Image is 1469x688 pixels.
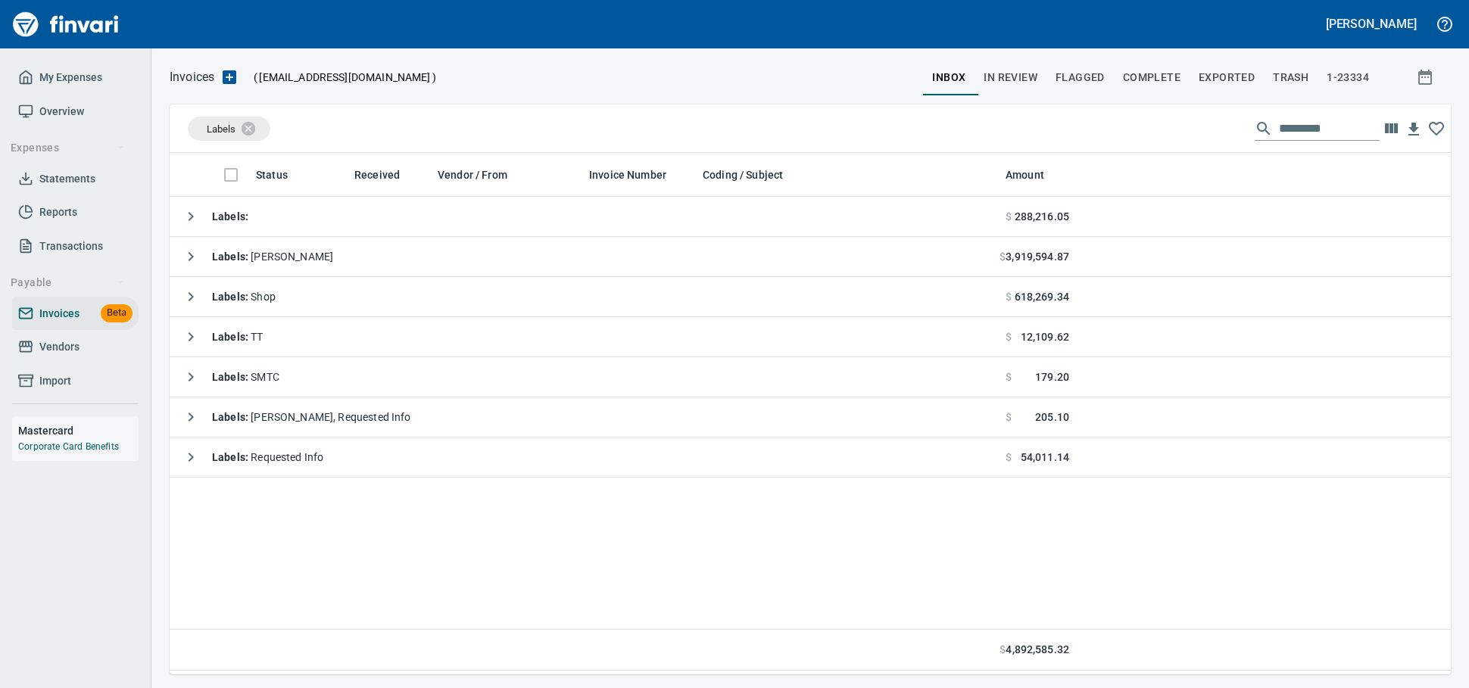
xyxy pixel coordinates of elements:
[39,203,77,222] span: Reports
[170,68,214,86] p: Invoices
[12,364,139,398] a: Import
[1000,249,1006,264] span: $
[589,166,666,184] span: Invoice Number
[212,251,251,263] strong: Labels :
[1006,289,1012,304] span: $
[39,372,71,391] span: Import
[1021,450,1069,465] span: 54,011.14
[354,166,400,184] span: Received
[9,6,123,42] img: Finvari
[1326,16,1417,32] h5: [PERSON_NAME]
[12,330,139,364] a: Vendors
[212,210,248,223] strong: Labels :
[12,162,139,196] a: Statements
[1006,369,1012,384] span: $
[5,269,131,297] button: Payable
[39,170,95,188] span: Statements
[1006,249,1069,264] span: 3,919,594.87
[170,68,214,86] nav: breadcrumb
[207,123,235,135] span: Labels
[354,166,419,184] span: Received
[1015,209,1070,224] span: 288,216.05
[39,338,80,356] span: Vendors
[1021,329,1069,344] span: 12,109.62
[1123,68,1181,87] span: Complete
[245,70,436,85] p: ( )
[1402,118,1425,141] button: Download Table
[1000,642,1006,658] span: $
[1006,450,1012,465] span: $
[212,291,251,303] strong: Labels :
[101,304,133,322] span: Beta
[438,166,507,184] span: Vendor / From
[212,331,264,343] span: TT
[1322,12,1421,36] button: [PERSON_NAME]
[12,195,139,229] a: Reports
[214,68,245,86] button: Upload an Invoice
[703,166,783,184] span: Coding / Subject
[1006,409,1012,425] span: $
[438,166,527,184] span: Vendor / From
[932,68,965,87] span: inbox
[188,117,270,141] div: Labels
[212,251,333,263] span: [PERSON_NAME]
[212,451,323,463] span: Requested Info
[39,102,84,121] span: Overview
[703,166,803,184] span: Coding / Subject
[11,273,125,292] span: Payable
[11,139,125,157] span: Expenses
[18,422,139,439] h6: Mastercard
[212,411,411,423] span: [PERSON_NAME], Requested Info
[39,304,80,323] span: Invoices
[212,451,251,463] strong: Labels :
[256,166,307,184] span: Status
[1380,117,1402,140] button: Choose columns to display
[212,291,276,303] span: Shop
[1327,68,1369,87] span: 1-23334
[984,68,1037,87] span: In Review
[1425,117,1448,140] button: Click to remember these column choices
[12,229,139,263] a: Transactions
[1035,409,1069,425] span: 205.10
[1006,166,1064,184] span: Amount
[39,68,102,87] span: My Expenses
[1006,329,1012,344] span: $
[256,166,288,184] span: Status
[12,61,139,95] a: My Expenses
[1273,68,1308,87] span: trash
[1006,166,1044,184] span: Amount
[212,371,251,383] strong: Labels :
[1402,64,1451,91] button: Show invoices within a particular date range
[18,441,119,452] a: Corporate Card Benefits
[39,237,103,256] span: Transactions
[12,95,139,129] a: Overview
[589,166,686,184] span: Invoice Number
[1006,209,1012,224] span: $
[1015,289,1070,304] span: 618,269.34
[5,134,131,162] button: Expenses
[1199,68,1255,87] span: Exported
[257,70,432,85] span: [EMAIL_ADDRESS][DOMAIN_NAME]
[212,331,251,343] strong: Labels :
[1035,369,1069,384] span: 179.20
[12,297,139,331] a: InvoicesBeta
[212,411,251,423] strong: Labels :
[1006,642,1069,658] span: 4,892,585.32
[212,371,279,383] span: SMTC
[1056,68,1105,87] span: Flagged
